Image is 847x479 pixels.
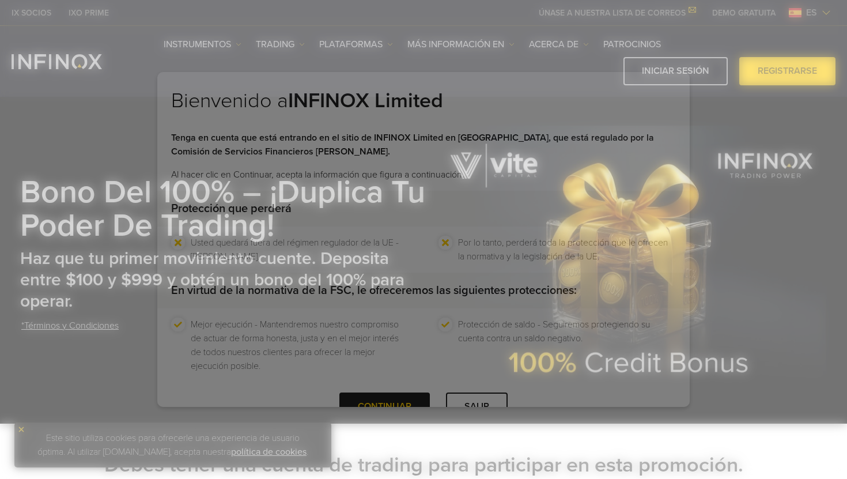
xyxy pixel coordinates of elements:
[171,132,654,157] strong: Tenga en cuenta que está entrando en el sitio de INFINOX Limited en [GEOGRAPHIC_DATA], que está r...
[458,318,676,373] li: Protección de saldo - Seguiremos protegiendo su cuenta contra un saldo negativo.
[339,393,430,421] div: CONTINUAR
[171,284,577,297] strong: En virtud de la normativa de la FSC, le ofreceremos las siguientes protecciones:
[171,202,292,216] strong: Protección que perderá
[171,168,676,182] p: Al hacer clic en Continuar, acepta la información que figura a continuación.
[171,88,676,131] h2: Bienvenido a
[288,88,443,113] strong: INFINOX Limited
[191,318,409,373] li: Mejor ejecución - Mantendremos nuestro compromiso de actuar de forma honesta, justa y en el mejor...
[446,393,508,421] div: SALIR
[191,236,409,263] li: Usted quedará fuera del régimen regulador de la UE - [PERSON_NAME].
[458,236,676,263] li: Por lo tanto, perderá toda la protección que le ofrecen la normativa y la legislación de la UE.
